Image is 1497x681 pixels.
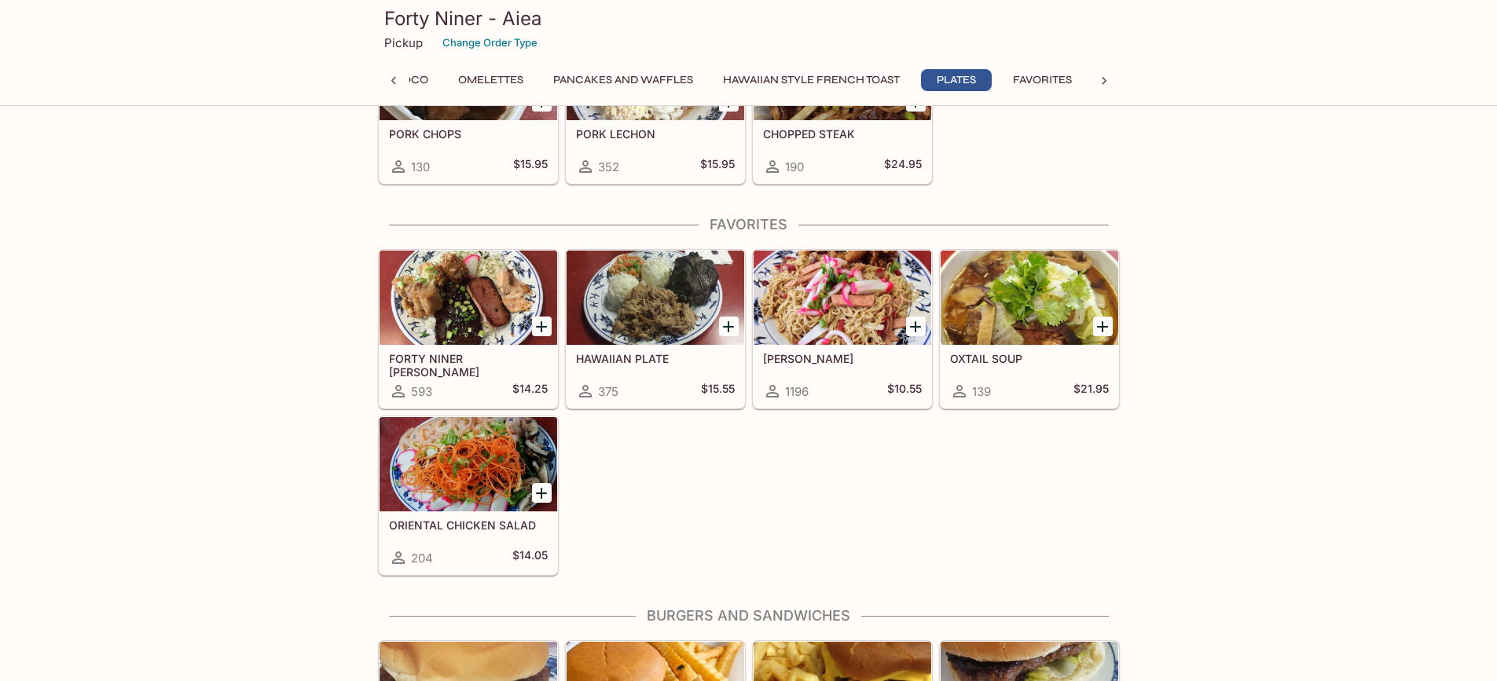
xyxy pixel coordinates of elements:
div: CHOPPED STEAK [754,26,931,120]
h5: [PERSON_NAME] [763,352,922,365]
p: Pickup [384,35,423,50]
span: 593 [411,384,432,399]
span: 375 [598,384,618,399]
span: 204 [411,551,433,566]
h5: $15.95 [700,157,735,176]
div: PORK LECHON [567,26,744,120]
h5: PORK LECHON [576,127,735,141]
span: 1196 [785,384,809,399]
button: Add FRIED SAIMIN [906,317,926,336]
div: HAWAIIAN PLATE [567,251,744,345]
a: FORTY NINER [PERSON_NAME]593$14.25 [379,250,558,408]
h5: $14.05 [512,548,548,567]
a: HAWAIIAN PLATE375$15.55 [566,250,745,408]
a: [PERSON_NAME]1196$10.55 [753,250,932,408]
div: PORK CHOPS [380,26,557,120]
a: ORIENTAL CHICKEN SALAD204$14.05 [379,416,558,575]
span: 352 [598,159,619,174]
button: Hawaiian Style French Toast [714,69,908,91]
button: Favorites [1004,69,1081,91]
div: ORIENTAL CHICKEN SALAD [380,417,557,511]
h5: PORK CHOPS [389,127,548,141]
div: FORTY NINER BENTO [380,251,557,345]
button: Plates [921,69,992,91]
h5: HAWAIIAN PLATE [576,352,735,365]
h5: $24.95 [884,157,922,176]
button: Pancakes and Waffles [545,69,702,91]
h5: OXTAIL SOUP [950,352,1109,365]
button: Add OXTAIL SOUP [1093,317,1113,336]
div: OXTAIL SOUP [941,251,1118,345]
h5: CHOPPED STEAK [763,127,922,141]
h5: $10.55 [887,382,922,401]
div: FRIED SAIMIN [754,251,931,345]
h5: $21.95 [1073,382,1109,401]
h3: Forty Niner - Aiea [384,6,1114,31]
span: 130 [411,159,430,174]
button: Add FORTY NINER BENTO [532,317,552,336]
h5: ORIENTAL CHICKEN SALAD [389,518,548,532]
span: 190 [785,159,804,174]
h5: $15.55 [701,382,735,401]
span: 139 [972,384,991,399]
button: Change Order Type [435,31,545,55]
a: OXTAIL SOUP139$21.95 [940,250,1119,408]
button: Omelettes [449,69,532,91]
h4: Favorites [378,216,1120,233]
h5: $14.25 [512,382,548,401]
button: Add HAWAIIAN PLATE [719,317,739,336]
h5: FORTY NINER [PERSON_NAME] [389,352,548,378]
h4: Burgers and Sandwiches [378,607,1120,624]
h5: $15.95 [513,157,548,176]
button: Add ORIENTAL CHICKEN SALAD [532,483,552,503]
